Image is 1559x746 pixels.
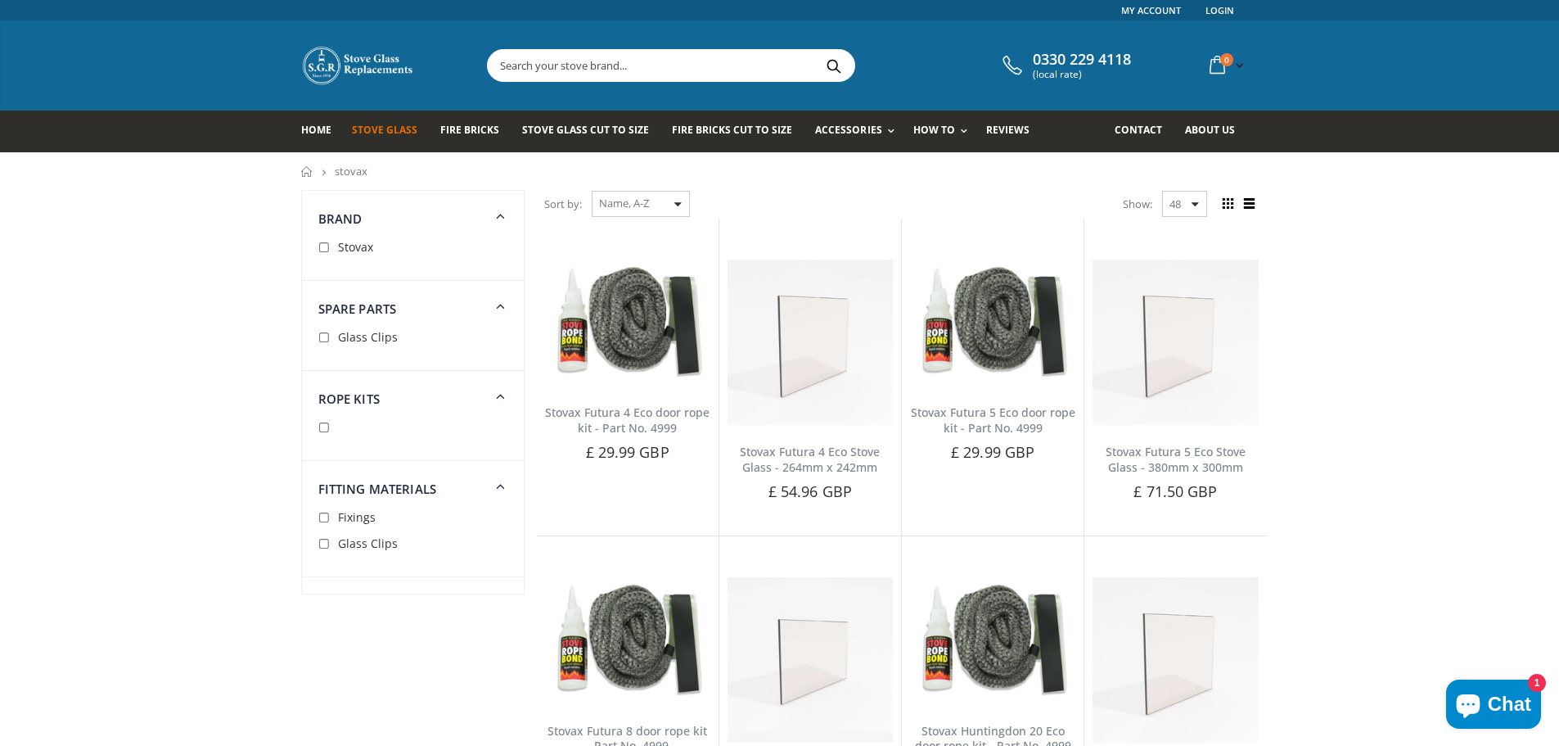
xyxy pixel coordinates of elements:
a: About us [1185,111,1247,152]
a: Contact [1115,111,1174,152]
span: Fire Bricks Cut To Size [672,123,792,137]
span: Sort by: [544,190,582,219]
span: stovax [335,164,367,179]
img: Stovax Futura 5 Eco door rope kit [910,260,1075,387]
a: Stovax Futura 5 Eco door rope kit - Part No. 4999 [911,405,1075,436]
input: Search your stove brand... [488,50,1038,81]
span: Glass Clips [338,329,398,345]
span: Fire Bricks [440,123,499,137]
span: Stove Glass [352,123,417,137]
a: Reviews [986,111,1042,152]
span: Rope Kits [318,391,380,407]
img: Stovax Futura 4 Eco Stove Glass [728,260,893,425]
img: Stovax Huntingdon 20 Eco door rope kit [910,577,1075,704]
span: Brand [318,210,363,227]
span: Stovax [338,239,373,255]
span: How To [913,123,955,137]
img: Stovax Futura 5 Eco Stove Glass [1093,260,1258,425]
a: Stovax Futura 4 Eco Stove Glass - 264mm x 242mm [740,444,880,475]
span: Fixings [338,509,376,525]
a: Stovax Futura 5 Eco Stove Glass - 380mm x 300mm [1106,444,1246,475]
span: £ 29.99 GBP [586,442,669,462]
span: Stove Glass Cut To Size [522,123,649,137]
a: 0330 229 4118 (local rate) [998,51,1131,80]
span: £ 71.50 GBP [1133,482,1217,501]
a: Fire Bricks [440,111,511,152]
img: Stovax Futura 4 Eco door rope kit [545,260,710,387]
img: Stovax Futura 8 Stove Glass [728,577,893,743]
a: Stove Glass Cut To Size [522,111,661,152]
img: Stovax Huntingdon 20 Eco Stove Glass [1093,577,1258,743]
span: Glass Clips [338,536,398,551]
span: (local rate) [1033,69,1131,80]
span: Grid view [1219,195,1237,213]
a: Home [301,111,344,152]
span: £ 29.99 GBP [951,442,1034,462]
button: Search [816,50,853,81]
span: Reviews [986,123,1030,137]
span: Contact [1115,123,1162,137]
a: Stovax Futura 4 Eco door rope kit - Part No. 4999 [545,405,710,436]
span: £ 54.96 GBP [768,482,852,501]
img: Stove Glass Replacement [301,45,416,86]
a: 0 [1203,49,1247,81]
span: Spare Parts [318,301,397,317]
a: How To [913,111,976,152]
a: Stove Glass [352,111,430,152]
span: List view [1241,195,1259,213]
a: Home [301,166,313,177]
span: Home [301,123,331,137]
a: Fire Bricks Cut To Size [672,111,804,152]
inbox-online-store-chat: Shopify online store chat [1441,680,1546,733]
span: Fitting Materials [318,481,437,497]
span: 0330 229 4118 [1033,51,1131,69]
span: 0 [1220,53,1233,66]
span: Show: [1123,191,1152,217]
span: About us [1185,123,1235,137]
span: Accessories [815,123,881,137]
img: Stovax Futura 8 door rope kit [545,577,710,704]
a: Accessories [815,111,902,152]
